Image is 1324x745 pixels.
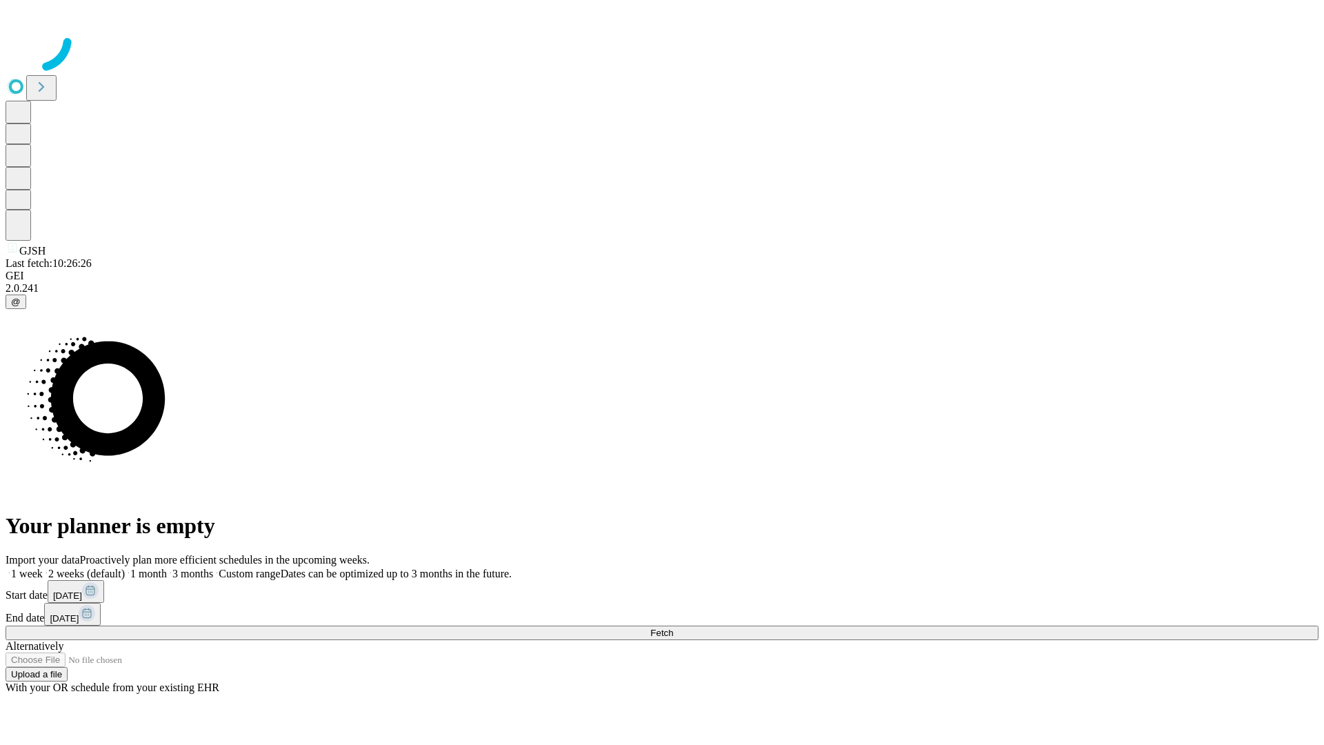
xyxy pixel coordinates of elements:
[6,603,1318,626] div: End date
[6,580,1318,603] div: Start date
[53,590,82,601] span: [DATE]
[6,682,219,693] span: With your OR schedule from your existing EHR
[219,568,280,579] span: Custom range
[6,513,1318,539] h1: Your planner is empty
[281,568,512,579] span: Dates can be optimized up to 3 months in the future.
[6,626,1318,640] button: Fetch
[48,568,125,579] span: 2 weeks (default)
[50,613,79,624] span: [DATE]
[6,257,92,269] span: Last fetch: 10:26:26
[48,580,104,603] button: [DATE]
[130,568,167,579] span: 1 month
[6,270,1318,282] div: GEI
[6,554,80,566] span: Import your data
[11,297,21,307] span: @
[6,295,26,309] button: @
[6,282,1318,295] div: 2.0.241
[6,640,63,652] span: Alternatively
[172,568,213,579] span: 3 months
[650,628,673,638] span: Fetch
[11,568,43,579] span: 1 week
[80,554,370,566] span: Proactively plan more efficient schedules in the upcoming weeks.
[6,667,68,682] button: Upload a file
[19,245,46,257] span: GJSH
[44,603,101,626] button: [DATE]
